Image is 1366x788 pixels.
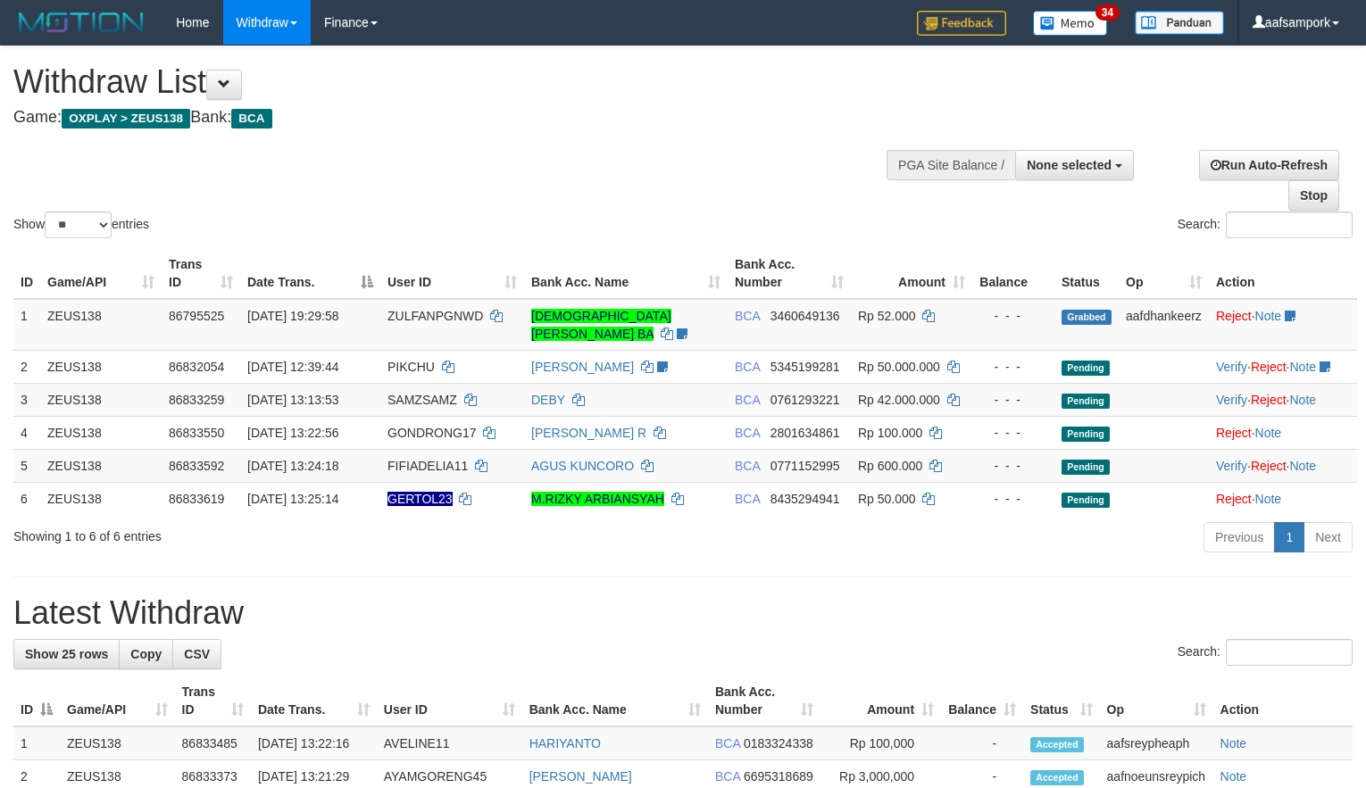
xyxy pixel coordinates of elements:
[13,726,60,760] td: 1
[529,769,632,784] a: [PERSON_NAME]
[1251,360,1287,374] a: Reject
[531,492,664,506] a: M.RIZKY ARBIANSYAH
[715,769,740,784] span: BCA
[13,416,40,449] td: 4
[917,11,1006,36] img: Feedback.jpg
[820,726,941,760] td: Rp 100,000
[744,736,813,751] span: Copy 0183324338 to clipboard
[25,647,108,661] span: Show 25 rows
[735,459,760,473] span: BCA
[770,459,840,473] span: Copy 0771152995 to clipboard
[979,358,1047,376] div: - - -
[1015,150,1134,180] button: None selected
[1209,449,1357,482] td: · ·
[387,492,453,506] span: Nama rekening ada tanda titik/strip, harap diedit
[531,393,565,407] a: DEBY
[1289,360,1316,374] a: Note
[1119,299,1209,351] td: aafdhankeerz
[820,676,941,726] th: Amount: activate to sort column ascending
[728,248,851,299] th: Bank Acc. Number: activate to sort column ascending
[858,459,922,473] span: Rp 600.000
[1030,770,1084,785] span: Accepted
[130,647,162,661] span: Copy
[162,248,240,299] th: Trans ID: activate to sort column ascending
[377,676,522,726] th: User ID: activate to sort column ascending
[380,248,524,299] th: User ID: activate to sort column ascending
[1199,150,1339,180] a: Run Auto-Refresh
[979,490,1047,508] div: - - -
[1062,427,1110,442] span: Pending
[1062,361,1110,376] span: Pending
[40,383,162,416] td: ZEUS138
[13,212,149,238] label: Show entries
[169,393,224,407] span: 86833259
[40,449,162,482] td: ZEUS138
[1220,736,1247,751] a: Note
[1119,248,1209,299] th: Op: activate to sort column ascending
[858,360,940,374] span: Rp 50.000.000
[1178,639,1353,666] label: Search:
[13,9,149,36] img: MOTION_logo.png
[1289,459,1316,473] a: Note
[744,769,813,784] span: Copy 6695318689 to clipboard
[522,676,708,726] th: Bank Acc. Name: activate to sort column ascending
[1054,248,1119,299] th: Status
[247,426,338,440] span: [DATE] 13:22:56
[770,309,840,323] span: Copy 3460649136 to clipboard
[1135,11,1224,35] img: panduan.png
[531,426,646,440] a: [PERSON_NAME] R
[387,426,477,440] span: GONDRONG17
[387,360,435,374] span: PIKCHU
[40,350,162,383] td: ZEUS138
[1216,459,1247,473] a: Verify
[1209,416,1357,449] td: ·
[1178,212,1353,238] label: Search:
[1062,460,1110,475] span: Pending
[169,492,224,506] span: 86833619
[735,309,760,323] span: BCA
[941,676,1023,726] th: Balance: activate to sort column ascending
[13,299,40,351] td: 1
[231,109,271,129] span: BCA
[1255,426,1282,440] a: Note
[972,248,1054,299] th: Balance
[1209,350,1357,383] td: · ·
[979,457,1047,475] div: - - -
[531,360,634,374] a: [PERSON_NAME]
[770,492,840,506] span: Copy 8435294941 to clipboard
[169,459,224,473] span: 86833592
[184,647,210,661] span: CSV
[387,459,468,473] span: FIFIADELIA11
[1216,426,1252,440] a: Reject
[45,212,112,238] select: Showentries
[1062,310,1112,325] span: Grabbed
[1216,393,1247,407] a: Verify
[13,676,60,726] th: ID: activate to sort column descending
[13,595,1353,631] h1: Latest Withdraw
[979,307,1047,325] div: - - -
[1209,248,1357,299] th: Action
[169,309,224,323] span: 86795525
[1204,522,1275,552] a: Previous
[858,393,940,407] span: Rp 42.000.000
[169,426,224,440] span: 86833550
[175,676,251,726] th: Trans ID: activate to sort column ascending
[979,391,1047,409] div: - - -
[770,360,840,374] span: Copy 5345199281 to clipboard
[60,726,175,760] td: ZEUS138
[1209,299,1357,351] td: ·
[1062,394,1110,409] span: Pending
[770,426,840,440] span: Copy 2801634861 to clipboard
[1274,522,1304,552] a: 1
[247,393,338,407] span: [DATE] 13:13:53
[247,360,338,374] span: [DATE] 12:39:44
[1213,676,1353,726] th: Action
[1209,482,1357,515] td: ·
[851,248,972,299] th: Amount: activate to sort column ascending
[119,639,173,669] a: Copy
[13,64,893,100] h1: Withdraw List
[735,360,760,374] span: BCA
[251,726,377,760] td: [DATE] 13:22:16
[715,736,740,751] span: BCA
[387,393,457,407] span: SAMZSAMZ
